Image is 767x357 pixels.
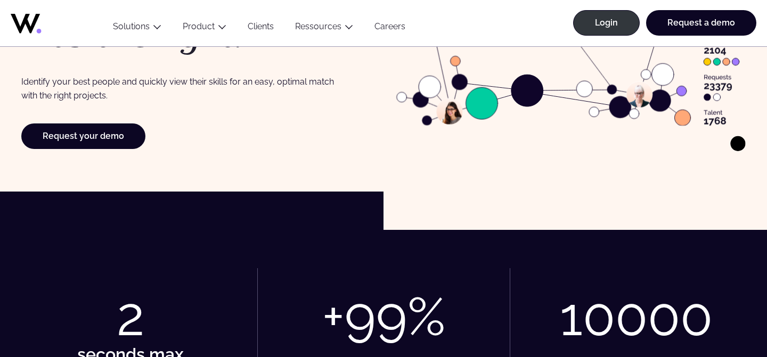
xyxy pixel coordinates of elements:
[573,10,640,36] a: Login
[560,285,713,347] div: 10000
[697,287,752,342] iframe: Chatbot
[345,285,407,347] div: 99
[407,285,445,347] div: %
[183,21,215,31] a: Product
[295,21,341,31] a: Ressources
[21,123,145,149] a: Request your demo
[646,10,756,36] a: Request a demo
[117,285,144,347] div: 2
[284,21,364,36] button: Ressources
[237,21,284,36] a: Clients
[102,21,172,36] button: Solutions
[21,75,342,102] p: Identify your best people and quickly view their skills for an easy, optimal match with the right...
[172,21,237,36] button: Product
[322,285,345,347] div: +
[364,21,416,36] a: Careers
